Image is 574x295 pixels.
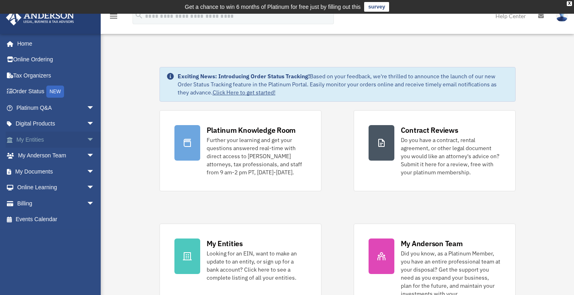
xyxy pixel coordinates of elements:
span: arrow_drop_down [87,163,103,180]
a: Contract Reviews Do you have a contract, rental agreement, or other legal document you would like... [354,110,516,191]
i: search [135,11,143,20]
span: arrow_drop_down [87,195,103,212]
a: Tax Organizers [6,67,107,84]
a: Online Learningarrow_drop_down [6,180,107,196]
span: arrow_drop_down [87,100,103,116]
a: Home [6,36,103,52]
i: menu [109,11,118,21]
div: Get a chance to win 6 months of Platinum for free just by filling out this [185,2,361,12]
a: survey [364,2,389,12]
span: arrow_drop_down [87,148,103,164]
a: Digital Productsarrow_drop_down [6,116,107,132]
div: Contract Reviews [401,125,458,135]
a: My Entitiesarrow_drop_down [6,132,107,148]
a: Platinum Knowledge Room Further your learning and get your questions answered real-time with dire... [160,110,321,191]
a: Events Calendar [6,211,107,228]
img: User Pic [556,10,568,22]
span: arrow_drop_down [87,132,103,148]
div: NEW [46,86,64,98]
a: Online Ordering [6,52,107,68]
a: My Documentsarrow_drop_down [6,163,107,180]
a: menu [109,14,118,21]
img: Anderson Advisors Platinum Portal [4,10,77,25]
div: Looking for an EIN, want to make an update to an entity, or sign up for a bank account? Click her... [207,249,307,282]
div: Platinum Knowledge Room [207,125,296,135]
div: Further your learning and get your questions answered real-time with direct access to [PERSON_NAM... [207,136,307,176]
span: arrow_drop_down [87,116,103,132]
span: arrow_drop_down [87,180,103,196]
a: My Anderson Teamarrow_drop_down [6,148,107,164]
div: close [567,1,572,6]
a: Billingarrow_drop_down [6,195,107,211]
a: Order StatusNEW [6,84,107,100]
div: Do you have a contract, rental agreement, or other legal document you would like an attorney's ad... [401,136,501,176]
strong: Exciting News: Introducing Order Status Tracking! [178,73,310,80]
div: My Entities [207,239,243,249]
a: Click Here to get started! [213,89,276,96]
div: Based on your feedback, we're thrilled to announce the launch of our new Order Status Tracking fe... [178,72,509,96]
div: My Anderson Team [401,239,463,249]
a: Platinum Q&Aarrow_drop_down [6,100,107,116]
